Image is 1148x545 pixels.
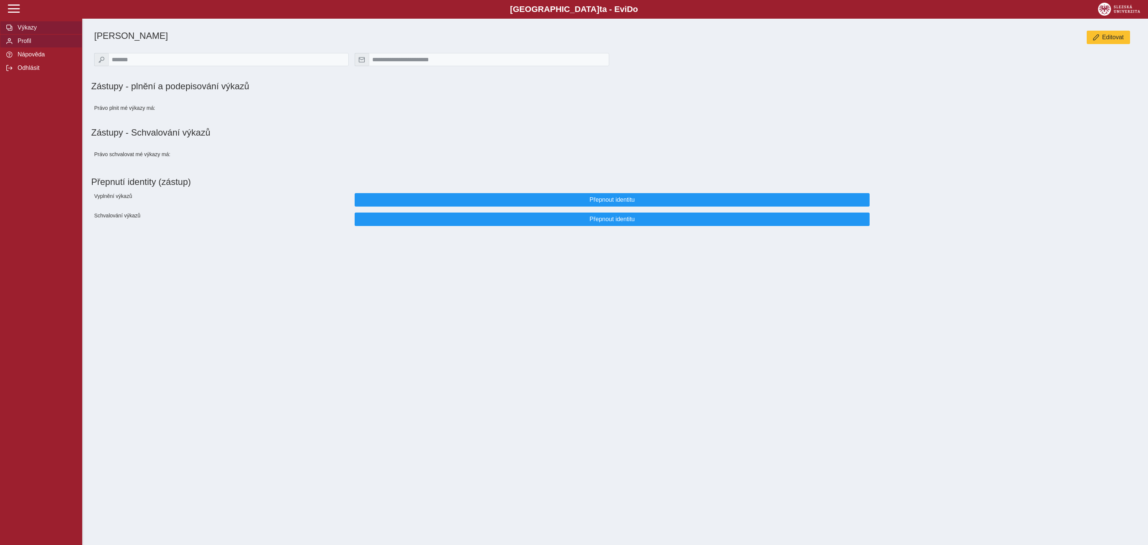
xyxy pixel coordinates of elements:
[627,4,633,14] span: D
[355,213,870,226] button: Přepnout identitu
[599,4,602,14] span: t
[1098,3,1140,16] img: logo_web_su.png
[94,31,783,41] h1: [PERSON_NAME]
[15,24,76,31] span: Výkazy
[91,174,1133,190] h1: Přepnutí identity (zástup)
[361,196,863,203] span: Přepnout identitu
[91,127,1139,138] h1: Zástupy - Schvalování výkazů
[1102,34,1124,41] span: Editovat
[15,65,76,71] span: Odhlásit
[91,190,352,210] div: Vyplnění výkazů
[91,97,352,118] div: Právo plnit mé výkazy má:
[1087,31,1130,44] button: Editovat
[91,210,352,229] div: Schvalování výkazů
[15,38,76,44] span: Profil
[15,51,76,58] span: Nápověda
[355,193,870,207] button: Přepnout identitu
[633,4,638,14] span: o
[22,4,1126,14] b: [GEOGRAPHIC_DATA] a - Evi
[91,81,783,92] h1: Zástupy - plnění a podepisování výkazů
[361,216,863,223] span: Přepnout identitu
[91,144,352,165] div: Právo schvalovat mé výkazy má:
